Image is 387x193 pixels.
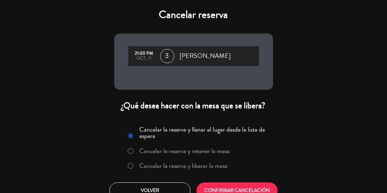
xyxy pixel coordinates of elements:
span: 3 [160,49,174,63]
label: Cancelar la reserva y retener la mesa [139,148,230,154]
h4: Cancelar reserva [114,8,273,21]
div: 21:00 PM [132,51,157,56]
div: ¿Qué desea hacer con la mesa que se libera? [114,100,273,111]
span: [PERSON_NAME] [180,51,231,61]
label: Cancelar la reserva y llenar el lugar desde la lista de espera [139,126,268,139]
label: Cancelar la reserva y liberar la mesa [139,163,228,169]
div: oct., 11 [132,56,157,61]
